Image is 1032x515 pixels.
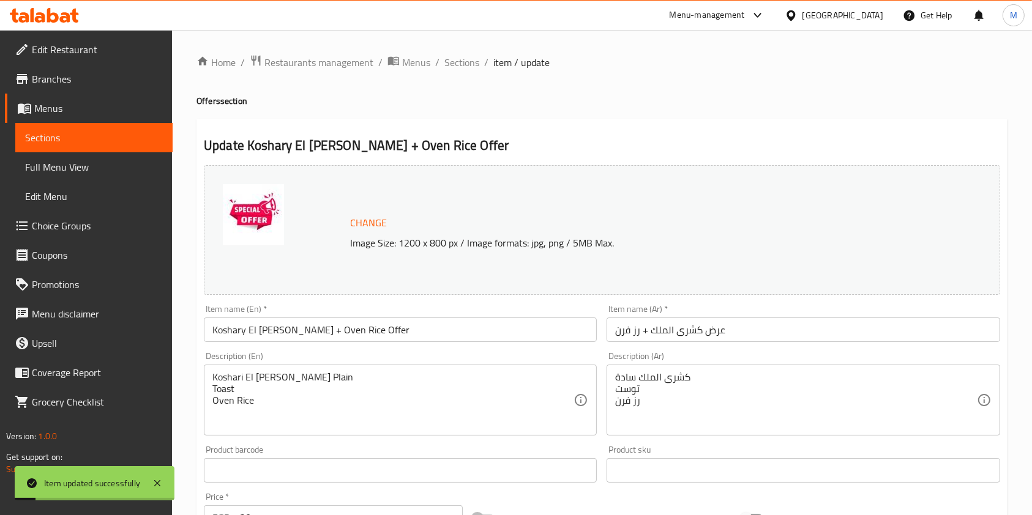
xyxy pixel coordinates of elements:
[204,458,597,483] input: Please enter product barcode
[378,55,383,70] li: /
[607,458,1000,483] input: Please enter product sku
[32,306,163,321] span: Menu disclaimer
[1010,9,1017,22] span: M
[6,449,62,465] span: Get support on:
[196,55,236,70] a: Home
[350,214,387,232] span: Change
[204,317,597,342] input: Enter name En
[204,136,1000,155] h2: Update Koshary El [PERSON_NAME] + Oven Rice Offer
[670,8,745,23] div: Menu-management
[15,182,173,211] a: Edit Menu
[15,152,173,182] a: Full Menu View
[38,428,57,444] span: 1.0.0
[32,277,163,292] span: Promotions
[32,248,163,262] span: Coupons
[5,94,173,123] a: Menus
[607,317,1000,342] input: Enter name Ar
[802,9,883,22] div: [GEOGRAPHIC_DATA]
[5,240,173,270] a: Coupons
[32,72,163,86] span: Branches
[196,54,1008,70] nav: breadcrumb
[402,55,430,70] span: Menus
[223,184,284,245] img: specialofferbannerlabelic638906684816706764.jpg
[44,476,140,490] div: Item updated successfully
[5,35,173,64] a: Edit Restaurant
[387,54,430,70] a: Menus
[493,55,550,70] span: item / update
[5,270,173,299] a: Promotions
[6,428,36,444] span: Version:
[32,395,163,409] span: Grocery Checklist
[15,123,173,152] a: Sections
[5,328,173,358] a: Upsell
[484,55,488,70] li: /
[264,55,373,70] span: Restaurants management
[25,130,163,145] span: Sections
[32,336,163,350] span: Upsell
[250,54,373,70] a: Restaurants management
[34,101,163,116] span: Menus
[25,160,163,174] span: Full Menu View
[32,42,163,57] span: Edit Restaurant
[5,64,173,94] a: Branches
[5,387,173,417] a: Grocery Checklist
[6,461,84,477] a: Support.OpsPlatform
[196,95,1008,107] h4: Offers section
[5,299,173,328] a: Menu disclaimer
[32,365,163,380] span: Coverage Report
[25,189,163,204] span: Edit Menu
[345,235,914,250] p: Image Size: 1200 x 800 px / Image formats: jpg, png / 5MB Max.
[345,210,392,235] button: Change
[615,371,976,429] textarea: كشرى الملك سادة توست رز فرن
[435,55,439,70] li: /
[5,358,173,387] a: Coverage Report
[32,218,163,233] span: Choice Groups
[444,55,479,70] a: Sections
[241,55,245,70] li: /
[212,371,574,429] textarea: Koshari El [PERSON_NAME] Plain Toast Oven Rice
[5,211,173,240] a: Choice Groups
